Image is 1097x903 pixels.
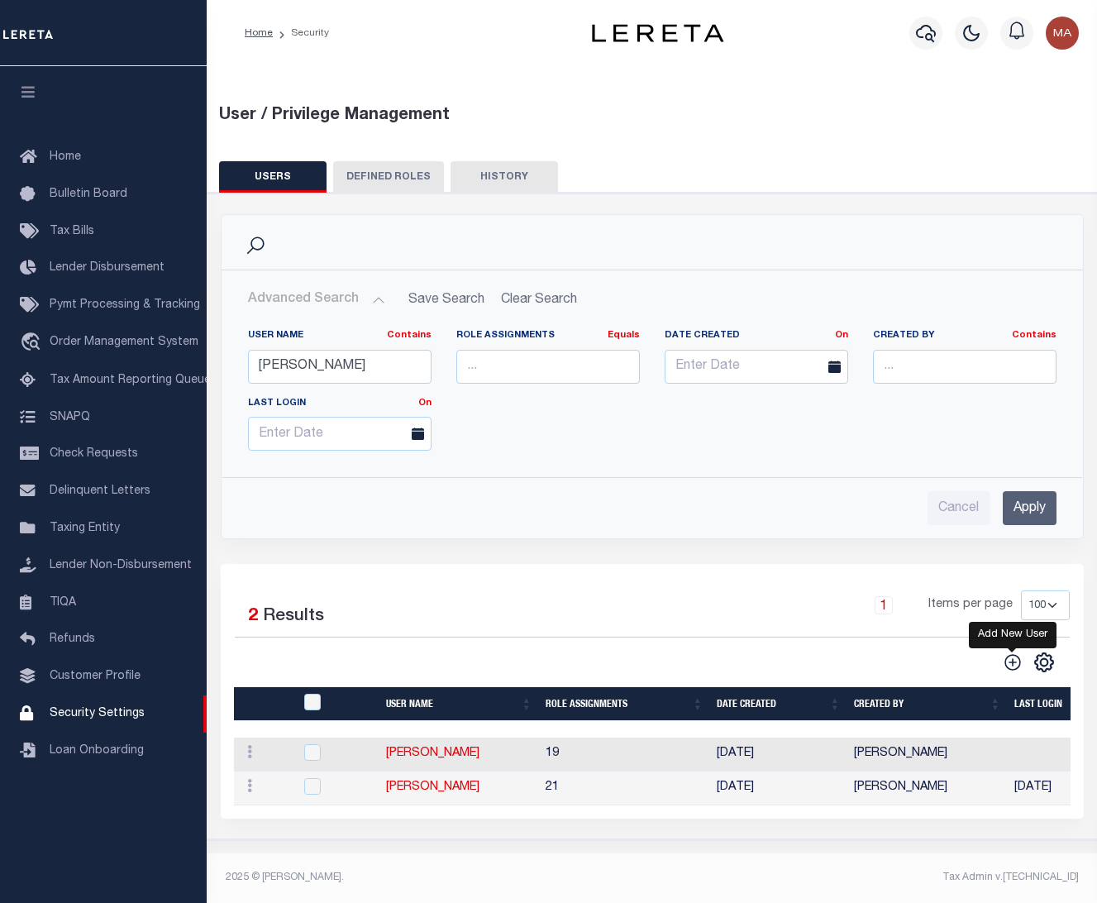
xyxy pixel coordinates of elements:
[50,708,145,719] span: Security Settings
[665,350,848,384] input: Enter Date
[608,331,640,340] a: Equals
[50,189,127,200] span: Bulletin Board
[248,329,432,343] label: User Name
[847,687,1008,721] th: Created By: activate to sort column ascending
[333,161,444,193] button: DEFINED ROLES
[50,671,141,682] span: Customer Profile
[50,485,150,497] span: Delinquent Letters
[969,622,1056,648] div: Add New User
[873,350,1056,384] input: ...
[710,687,847,721] th: Date Created: activate to sort column ascending
[248,608,258,625] span: 2
[379,687,539,721] th: User Name: activate to sort column ascending
[50,299,200,311] span: Pymt Processing & Tracking
[50,411,90,423] span: SNAPQ
[50,448,138,460] span: Check Requests
[456,350,640,384] input: ...
[928,596,1013,614] span: Items per page
[1046,17,1079,50] img: svg+xml;base64,PHN2ZyB4bWxucz0iaHR0cDovL3d3dy53My5vcmcvMjAwMC9zdmciIHBvaW50ZXItZXZlbnRzPSJub25lIi...
[592,24,724,42] img: logo-dark.svg
[387,331,432,340] a: Contains
[710,772,847,805] td: [DATE]
[652,329,861,343] label: Date Created
[248,417,432,451] input: Enter Date
[245,28,273,38] a: Home
[847,738,1008,772] td: [PERSON_NAME]
[219,103,1085,128] div: User / Privilege Management
[418,399,432,408] a: On
[20,332,46,354] i: travel_explore
[539,738,710,772] td: 19
[665,870,1079,885] div: Tax Admin v.[TECHNICAL_ID]
[294,687,379,721] th: UserID
[1003,491,1056,525] input: Apply
[847,772,1008,805] td: [PERSON_NAME]
[248,284,385,316] button: Advanced Search
[50,375,211,386] span: Tax Amount Reporting Queue
[386,781,479,793] a: [PERSON_NAME]
[50,596,76,608] span: TIQA
[219,161,327,193] button: USERS
[50,262,165,274] span: Lender Disbursement
[50,633,95,645] span: Refunds
[236,397,444,411] label: Last Login
[1012,331,1056,340] a: Contains
[539,687,710,721] th: Role Assignments: activate to sort column ascending
[263,604,324,630] label: Results
[928,491,990,525] input: Cancel
[50,560,192,571] span: Lender Non-Disbursement
[248,350,432,384] input: ...
[835,331,848,340] a: On
[273,26,329,41] li: Security
[456,329,640,343] label: Role Assignments
[710,738,847,772] td: [DATE]
[873,329,1056,343] label: Created By
[386,748,479,759] a: [PERSON_NAME]
[539,772,710,805] td: 21
[213,870,652,885] div: 2025 © [PERSON_NAME].
[50,151,81,163] span: Home
[50,226,94,237] span: Tax Bills
[50,745,144,757] span: Loan Onboarding
[451,161,558,193] button: HISTORY
[50,523,120,534] span: Taxing Entity
[875,596,893,614] a: 1
[50,337,198,348] span: Order Management System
